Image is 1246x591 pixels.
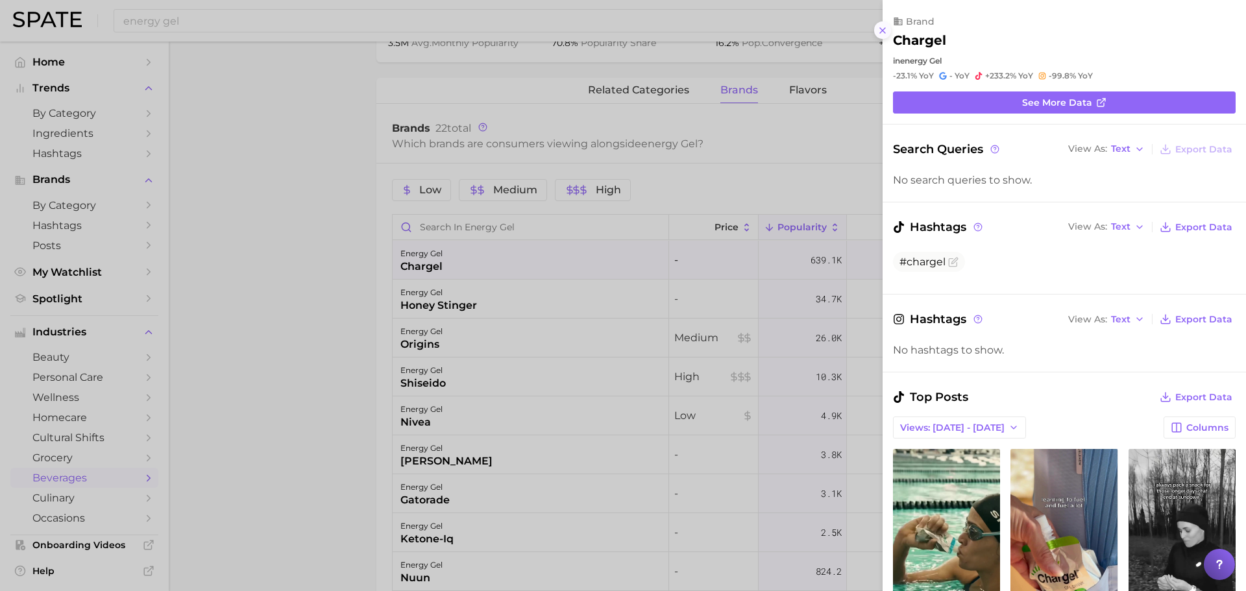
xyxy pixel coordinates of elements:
button: Export Data [1156,218,1236,236]
span: View As [1068,223,1107,230]
span: Hashtags [893,310,984,328]
a: See more data [893,91,1236,114]
span: View As [1068,316,1107,323]
span: Export Data [1175,144,1232,155]
span: energy gel [900,56,942,66]
span: Top Posts [893,388,968,406]
span: Hashtags [893,218,984,236]
span: -99.8% [1049,71,1076,80]
span: YoY [1078,71,1093,81]
span: Text [1111,223,1130,230]
button: Views: [DATE] - [DATE] [893,416,1026,439]
span: Columns [1186,422,1228,433]
span: Export Data [1175,314,1232,325]
span: +233.2% [985,71,1016,80]
span: - [949,71,953,80]
span: YoY [1018,71,1033,81]
div: No hashtags to show. [893,344,1236,356]
button: View AsText [1065,219,1148,235]
span: -23.1% [893,71,917,80]
button: Flag as miscategorized or irrelevant [948,257,959,267]
div: in [893,56,1236,66]
span: YoY [919,71,934,81]
span: View As [1068,145,1107,152]
button: Columns [1164,416,1236,439]
span: Export Data [1175,392,1232,403]
span: Views: [DATE] - [DATE] [900,422,1005,433]
button: View AsText [1065,141,1148,158]
span: Text [1111,145,1130,152]
span: brand [906,16,934,27]
button: Export Data [1156,140,1236,158]
span: YoY [955,71,970,81]
span: See more data [1022,97,1092,108]
button: Export Data [1156,310,1236,328]
button: Export Data [1156,388,1236,406]
span: #chargel [899,256,946,268]
span: Text [1111,316,1130,323]
button: View AsText [1065,311,1148,328]
span: Export Data [1175,222,1232,233]
span: Search Queries [893,140,1001,158]
h2: chargel [893,32,946,48]
div: No search queries to show. [893,174,1236,186]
